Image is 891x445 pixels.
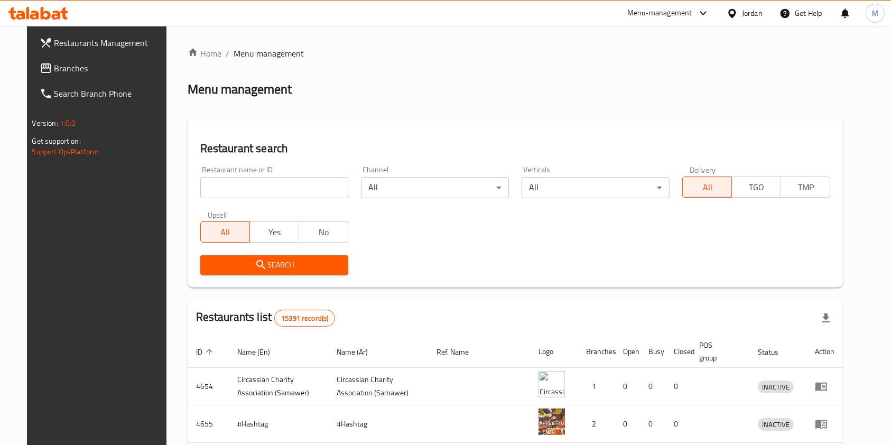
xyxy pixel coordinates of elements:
div: Menu [815,380,834,393]
button: All [200,221,250,243]
div: Menu [815,418,834,430]
button: All [682,177,732,198]
h2: Restaurant search [200,141,831,156]
label: Upsell [208,211,227,218]
span: Get support on: [32,134,81,148]
span: Name (En) [237,346,284,358]
h2: Restaurants list [196,309,336,327]
td: 1 [578,368,615,405]
td: 4655 [188,405,229,443]
div: All [361,177,509,198]
nav: breadcrumb [188,47,843,60]
span: Search Branch Phone [54,87,168,100]
div: Jordan [742,7,763,19]
a: Home [188,47,221,60]
label: Delivery [690,166,716,173]
span: Menu management [234,47,304,60]
td: 0 [615,405,640,443]
td: 0 [640,405,665,443]
div: INACTIVE [758,418,794,431]
td: ​Circassian ​Charity ​Association​ (Samawer) [229,368,329,405]
td: 0 [615,368,640,405]
span: TGO [736,180,777,195]
a: Branches [31,55,176,81]
span: TMP [785,180,826,195]
div: Total records count [274,310,335,327]
td: 0 [640,368,665,405]
span: Search [209,258,340,272]
img: ​Circassian ​Charity ​Association​ (Samawer) [539,371,565,397]
a: Search Branch Phone [31,81,176,106]
span: Name (Ar) [337,346,382,358]
span: Version: [32,116,58,130]
span: Yes [254,225,295,240]
th: Logo [530,336,578,368]
input: Search for restaurant name or ID.. [200,177,348,198]
button: Yes [249,221,299,243]
span: M [872,7,878,19]
span: INACTIVE [758,381,794,393]
span: 1.0.0 [60,116,76,130]
td: 4654 [188,368,229,405]
a: Support.OpsPlatform [32,145,99,159]
span: Branches [54,62,168,75]
span: POS group [699,339,737,364]
td: 2 [578,405,615,443]
div: Export file [813,305,839,331]
button: No [299,221,348,243]
li: / [226,47,229,60]
th: Closed [665,336,691,368]
div: Menu-management [627,7,692,20]
div: All [522,177,670,198]
td: 0 [665,368,691,405]
button: Search [200,255,348,275]
a: Restaurants Management [31,30,176,55]
th: Action [806,336,843,368]
button: TGO [731,177,781,198]
button: TMP [781,177,830,198]
td: ​Circassian ​Charity ​Association​ (Samawer) [329,368,429,405]
th: Busy [640,336,665,368]
span: Ref. Name [437,346,482,358]
th: Branches [578,336,615,368]
span: 15391 record(s) [275,313,335,323]
span: All [687,180,728,195]
span: Restaurants Management [54,36,168,49]
td: 0 [665,405,691,443]
td: #Hashtag [329,405,429,443]
span: INACTIVE [758,419,794,431]
span: Status [758,346,792,358]
img: #Hashtag [539,409,565,435]
span: No [303,225,344,240]
td: #Hashtag [229,405,329,443]
span: All [205,225,246,240]
th: Open [615,336,640,368]
span: ID [196,346,216,358]
h2: Menu management [188,81,292,98]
